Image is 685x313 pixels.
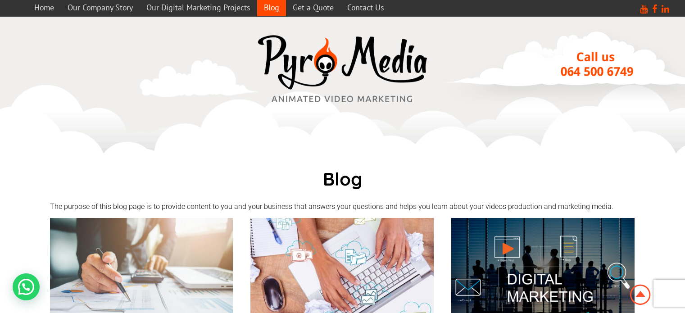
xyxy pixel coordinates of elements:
[628,283,653,307] img: Animation Studio South Africa
[253,30,433,110] a: video marketing media company westville durban logo
[50,168,635,190] h1: Blog
[253,30,433,108] img: video marketing media company westville durban logo
[50,202,635,211] p: The purpose of this blog page is to provide content to you and your business that answers your qu...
